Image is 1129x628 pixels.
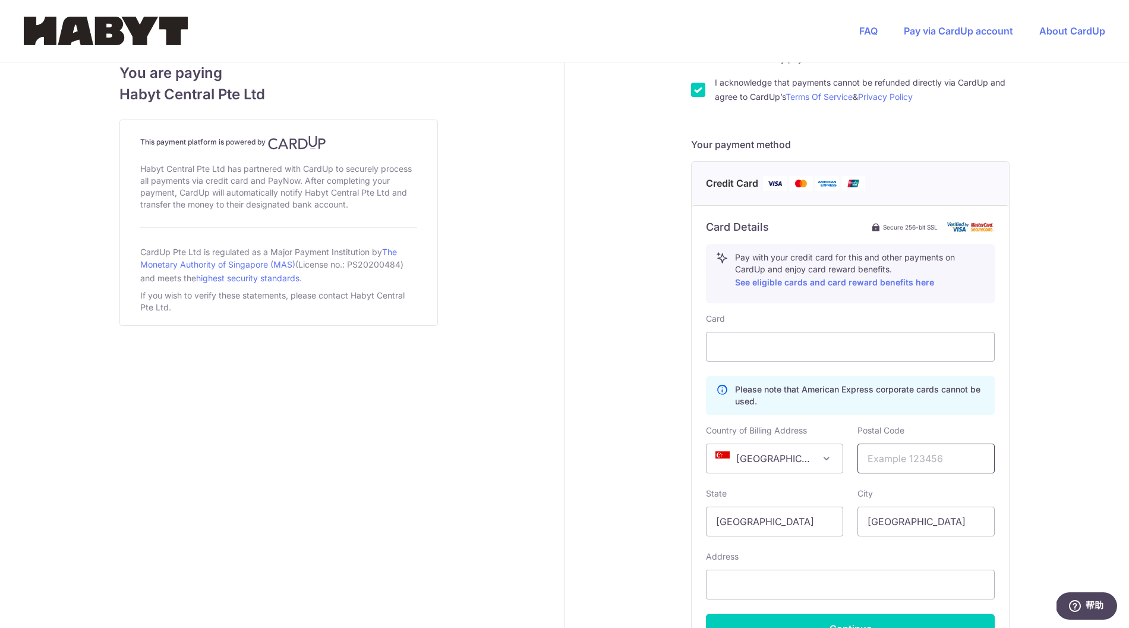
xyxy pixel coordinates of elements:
img: CardUp [268,136,326,150]
div: Habyt Central Pte Ltd has partnered with CardUp to securely process all payments via credit card ... [140,161,417,213]
img: Mastercard [789,176,813,191]
iframe: 打开一个小组件，您可以在其中找到更多信息 [1057,592,1117,622]
img: card secure [947,222,995,232]
span: Credit Card [706,176,758,191]
span: Habyt Central Pte Ltd [119,84,438,105]
div: CardUp Pte Ltd is regulated as a Major Payment Institution by (License no.: PS20200484) and meets... [140,242,417,287]
iframe: Secure card payment input frame [716,340,985,354]
img: Union Pay [841,176,865,191]
a: highest security standards [196,273,299,283]
p: Please note that American Express corporate cards cannot be used. [735,384,985,407]
a: Pay via CardUp account [904,25,1013,37]
h4: This payment platform is powered by [140,136,417,150]
label: Address [706,551,739,563]
h6: Card Details [706,220,769,234]
span: Secure 256-bit SSL [883,222,938,232]
label: I acknowledge that payments cannot be refunded directly via CardUp and agree to CardUp’s & [715,76,1010,104]
label: Country of Billing Address [706,425,807,437]
h5: Your payment method [691,137,1010,152]
input: Example 123456 [857,444,995,473]
label: Postal Code [857,425,904,437]
label: State [706,488,727,500]
a: FAQ [859,25,878,37]
span: Singapore [706,444,843,473]
a: About CardUp [1039,25,1105,37]
img: American Express [815,176,839,191]
span: You are paying [119,62,438,84]
label: Card [706,313,725,325]
p: Pay with your credit card for this and other payments on CardUp and enjoy card reward benefits. [735,252,985,290]
img: Visa [763,176,787,191]
a: See eligible cards and card reward benefits here [735,277,934,287]
a: Terms Of Service [786,92,853,102]
a: Privacy Policy [858,92,913,102]
div: If you wish to verify these statements, please contact Habyt Central Pte Ltd. [140,287,417,316]
label: City [857,488,873,500]
span: Singapore [707,444,843,473]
